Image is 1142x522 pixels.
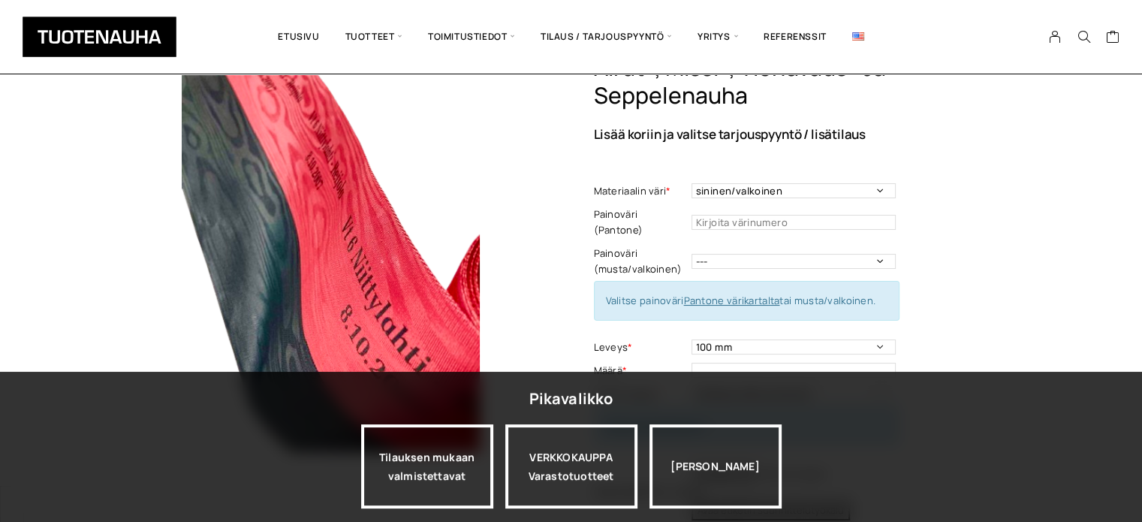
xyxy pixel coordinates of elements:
img: English [852,32,864,41]
a: Tilauksen mukaan valmistettavat [361,424,493,508]
span: Toimitustiedot [415,11,528,62]
button: Search [1069,30,1098,44]
span: Valitse painoväri tai musta/valkoinen. [606,294,876,307]
a: Pantone värikartalta [683,294,779,307]
label: Painoväri (Pantone) [594,207,688,238]
div: Pikavalikko [529,385,613,412]
a: Etusivu [265,11,332,62]
label: Leveys [594,339,688,355]
label: Määrä [594,363,688,379]
a: My Account [1041,30,1070,44]
img: 57b314f1-1dfa-40d4-aade-a9fbd35ed17a [132,54,530,452]
h1: Airut-, missi-, tienavaus- ja seppelenauha [594,54,1011,110]
div: VERKKOKAUPPA Varastotuotteet [505,424,637,508]
a: VERKKOKAUPPAVarastotuotteet [505,424,637,508]
span: Yritys [685,11,751,62]
input: Kirjoita värinumero [692,215,896,230]
a: Cart [1105,29,1119,47]
div: [PERSON_NAME] [649,424,782,508]
span: Tuotteet [333,11,415,62]
img: Tuotenauha Oy [23,17,176,57]
label: Materiaalin väri [594,183,688,199]
span: Tilaus / Tarjouspyyntö [528,11,685,62]
p: Lisää koriin ja valitse tarjouspyyntö / lisätilaus [594,128,1011,140]
label: Painoväri (musta/valkoinen) [594,246,688,277]
a: Referenssit [751,11,839,62]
